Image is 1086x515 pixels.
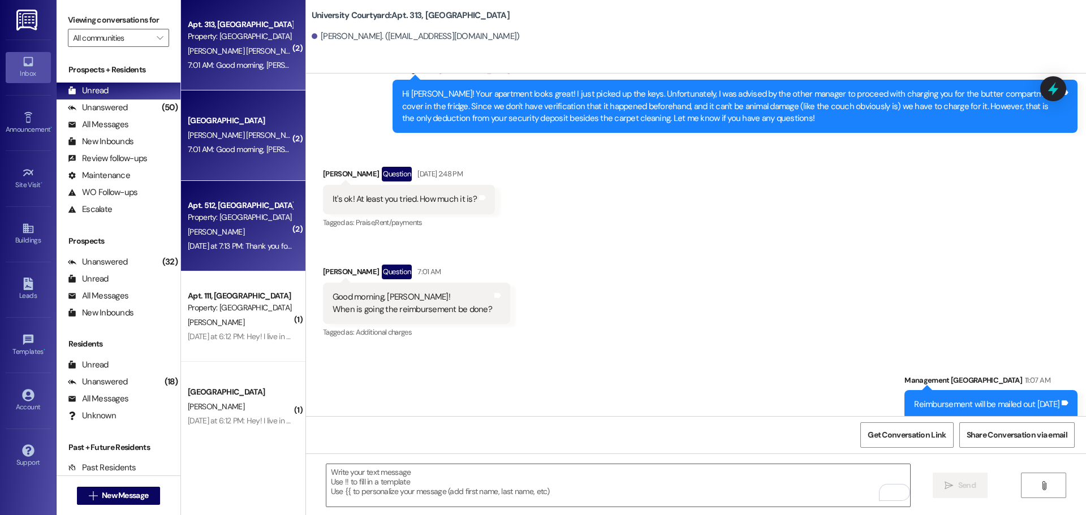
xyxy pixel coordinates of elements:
div: Reimbursement will be mailed out [DATE] [914,399,1059,410]
span: Rent/payments [375,218,423,227]
span: Praise , [356,218,375,227]
div: Review follow-ups [68,153,147,165]
i:  [89,491,97,500]
div: Property: [GEOGRAPHIC_DATA] [188,31,292,42]
span: Share Conversation via email [967,429,1067,441]
div: [PERSON_NAME] [323,265,510,283]
div: (32) [160,253,180,271]
button: Get Conversation Link [860,422,953,448]
span: [PERSON_NAME] [188,227,244,237]
a: Buildings [6,219,51,249]
div: Unanswered [68,256,128,268]
div: [PERSON_NAME]. ([EMAIL_ADDRESS][DOMAIN_NAME]) [312,31,520,42]
span: [PERSON_NAME] [PERSON_NAME] [188,46,303,56]
textarea: To enrich screen reader interactions, please activate Accessibility in Grammarly extension settings [326,464,910,507]
div: [DATE] 2:48 PM [415,168,463,180]
div: New Inbounds [68,307,133,319]
span: Additional charges [356,327,412,337]
a: Templates • [6,330,51,361]
a: Inbox [6,52,51,83]
b: University Courtyard: Apt. 313, [GEOGRAPHIC_DATA] [312,10,510,21]
div: WO Follow-ups [68,187,137,198]
div: Question [382,167,412,181]
div: 11:07 AM [1022,374,1050,386]
span: New Message [102,490,148,501]
div: 7:01 AM: Good morning, [PERSON_NAME]! When is going the reimbursement be done? [188,144,471,154]
input: All communities [73,29,151,47]
button: Share Conversation via email [959,422,1075,448]
div: All Messages [68,119,128,131]
button: Send [933,473,988,498]
a: Support [6,441,51,471]
div: Unread [68,359,109,371]
div: All Messages [68,290,128,302]
div: Tagged as: [323,214,495,231]
span: • [50,124,52,132]
div: Escalate [68,204,112,215]
a: Site Visit • [6,163,51,194]
i:  [157,33,163,42]
div: Question [382,265,412,279]
div: Apt. 313, [GEOGRAPHIC_DATA] [188,19,292,31]
div: [PERSON_NAME] [323,167,495,185]
div: Prospects [57,235,180,247]
span: [PERSON_NAME] [PERSON_NAME] [188,130,303,140]
div: (18) [162,373,180,391]
a: Account [6,386,51,416]
div: Tagged as: [323,324,510,340]
img: ResiDesk Logo [16,10,40,31]
i:  [945,481,953,490]
div: Unknown [68,410,116,422]
div: Past Residents [68,462,136,474]
div: Hi [PERSON_NAME]! Your apartment looks great! I just picked up the keys. Unfortunately, I was adv... [402,88,1059,124]
span: • [44,346,45,354]
div: Property: [GEOGRAPHIC_DATA] [188,302,292,314]
div: [GEOGRAPHIC_DATA] [188,115,292,127]
div: Unanswered [68,376,128,388]
button: New Message [77,487,161,505]
span: • [41,179,42,187]
span: Send [958,479,976,491]
div: Maintenance [68,170,130,181]
div: (50) [159,99,180,116]
div: Prospects + Residents [57,64,180,76]
div: Past + Future Residents [57,442,180,453]
div: It's ok! At least you tried. How much it is? [333,193,477,205]
div: 7:01 AM: Good morning, [PERSON_NAME]! When is going the reimbursement be done? [188,60,471,70]
div: Management [GEOGRAPHIC_DATA] [904,374,1078,390]
div: 7:01 AM [415,266,441,278]
a: Leads [6,274,51,305]
div: Residents [57,338,180,350]
div: Good morning, [PERSON_NAME]! When is going the reimbursement be done? [333,291,492,315]
div: Unread [68,273,109,285]
div: Apt. 111, [GEOGRAPHIC_DATA] [188,290,292,302]
div: All Messages [68,393,128,405]
div: Unread [68,85,109,97]
label: Viewing conversations for [68,11,169,29]
div: [GEOGRAPHIC_DATA] [188,386,292,398]
span: [PERSON_NAME] [188,317,244,327]
span: Get Conversation Link [868,429,946,441]
div: Apt. 512, [GEOGRAPHIC_DATA] [188,200,292,211]
div: Unanswered [68,102,128,114]
div: New Inbounds [68,136,133,148]
div: Property: [GEOGRAPHIC_DATA] [188,211,292,223]
span: [PERSON_NAME] [188,401,244,412]
i:  [1040,481,1048,490]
